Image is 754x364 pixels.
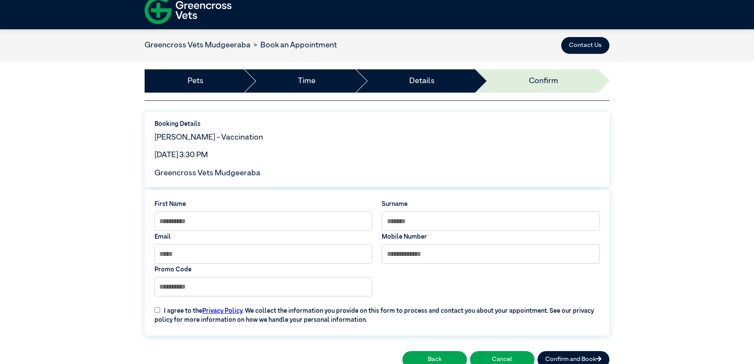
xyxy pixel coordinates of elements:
[145,41,250,49] a: Greencross Vets Mudgeeraba
[382,200,600,209] label: Surname
[155,307,160,313] input: I agree to thePrivacy Policy. We collect the information you provide on this form to process and ...
[155,134,263,141] span: [PERSON_NAME] - Vaccination
[202,308,242,314] a: Privacy Policy
[188,75,204,87] a: Pets
[409,75,435,87] a: Details
[382,233,600,242] label: Mobile Number
[145,40,337,51] nav: breadcrumb
[250,40,337,51] li: Book an Appointment
[155,169,260,177] span: Greencross Vets Mudgeeraba
[298,75,315,87] a: Time
[561,37,609,54] button: Contact Us
[155,200,373,209] label: First Name
[150,300,605,325] label: I agree to the . We collect the information you provide on this form to process and contact you a...
[155,151,208,159] span: [DATE] 3:30 PM
[155,265,373,275] label: Promo Code
[155,233,373,242] label: Email
[155,120,600,129] label: Booking Details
